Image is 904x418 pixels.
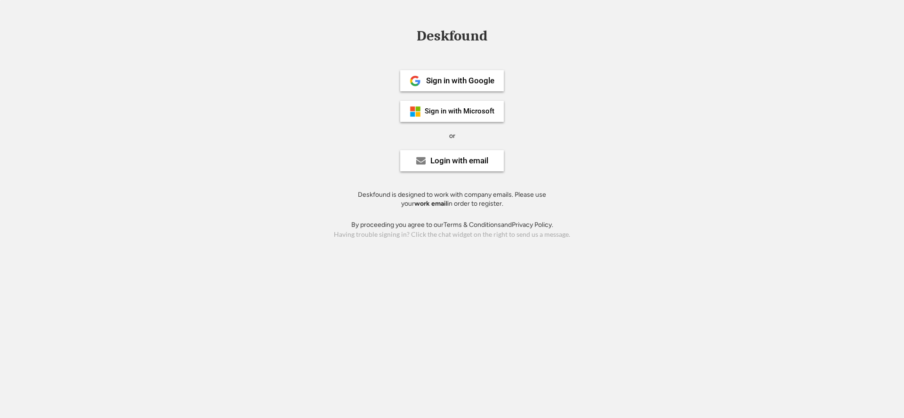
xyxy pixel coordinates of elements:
div: or [449,131,455,141]
img: ms-symbollockup_mssymbol_19.png [410,106,421,117]
a: Privacy Policy. [512,221,553,229]
div: Login with email [430,157,488,165]
div: Deskfound is designed to work with company emails. Please use your in order to register. [346,190,558,209]
img: 1024px-Google__G__Logo.svg.png [410,75,421,87]
div: By proceeding you agree to our and [351,220,553,230]
div: Sign in with Google [426,77,494,85]
strong: work email [414,200,447,208]
div: Sign in with Microsoft [425,108,494,115]
a: Terms & Conditions [444,221,501,229]
div: Deskfound [412,29,492,43]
